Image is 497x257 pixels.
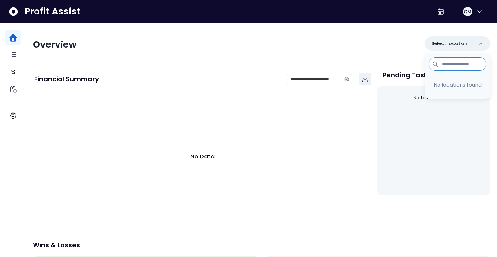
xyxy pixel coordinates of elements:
[431,40,467,47] p: Select location
[25,6,80,17] span: Profit Assist
[433,81,483,89] p: No locations found
[33,242,490,248] p: Wins & Losses
[464,8,471,15] span: CM
[190,152,215,161] p: No Data
[383,72,431,78] p: Pending Tasks
[383,89,485,106] div: No tasks available
[359,73,371,85] button: Download
[344,77,349,81] svg: calendar
[33,38,77,51] span: Overview
[34,76,99,82] p: Financial Summary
